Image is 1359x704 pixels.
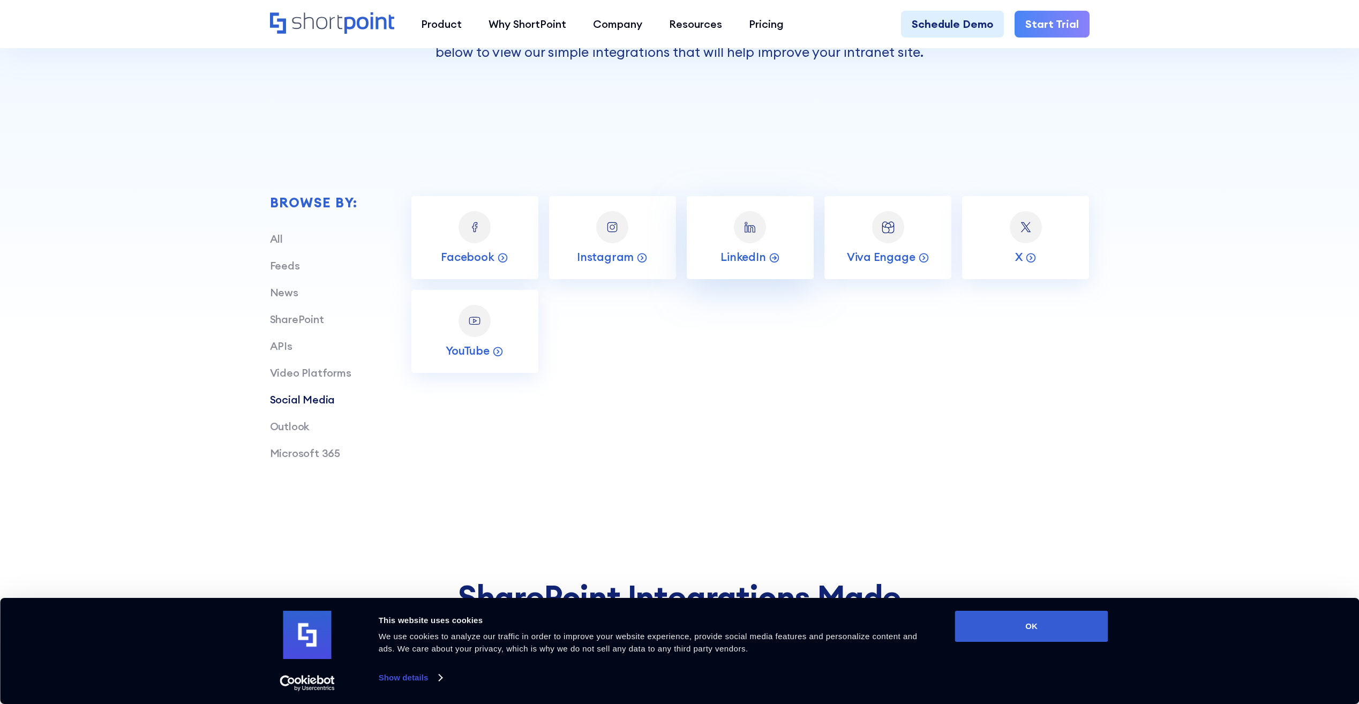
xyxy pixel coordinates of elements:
[749,16,784,32] div: Pricing
[379,614,931,627] div: This website uses cookies
[467,219,483,235] img: Facebook
[270,259,300,272] a: Feeds
[577,250,634,264] p: Instagram
[270,339,292,353] a: APIs
[441,250,494,264] p: Facebook
[880,219,896,235] img: Viva Engage
[1015,250,1023,264] p: X
[379,632,918,653] span: We use cookies to analyze our traffic in order to improve your website experience, provide social...
[1015,11,1090,38] a: Start Trial
[475,11,580,38] a: Why ShortPoint
[270,286,298,299] a: News
[604,219,620,235] img: Instagram
[411,290,538,373] a: YouTubeYouTube
[270,12,395,35] a: Home
[687,196,814,279] a: LinkedInLinkedIn
[411,196,538,279] a: FacebookFacebook
[656,11,735,38] a: Resources
[446,343,490,358] p: YouTube
[593,16,642,32] div: Company
[260,675,354,691] a: Usercentrics Cookiebot - opens in a new window
[270,393,335,406] a: Social Media
[962,196,1089,279] a: XX
[580,11,656,38] a: Company
[379,670,442,686] a: Show details
[421,16,462,32] div: Product
[270,232,283,245] a: All
[1018,219,1034,235] img: X
[669,16,722,32] div: Resources
[408,11,475,38] a: Product
[847,250,915,264] p: Viva Engage
[270,312,324,326] a: SharePoint
[283,611,332,659] img: logo
[720,250,765,264] p: LinkedIn
[318,579,1041,650] h2: SharePoint Integrations Made Easy through ShortPoint
[270,366,351,379] a: Video Platforms
[489,16,566,32] div: Why ShortPoint
[270,446,340,460] a: Microsoft 365
[270,196,358,209] div: Browse by:
[467,313,483,329] img: YouTube
[270,420,310,433] a: Outlook
[742,219,758,235] img: LinkedIn
[901,11,1004,38] a: Schedule Demo
[955,611,1108,642] button: OK
[824,196,951,279] a: Viva EngageViva Engage
[549,196,676,279] a: InstagramInstagram
[735,11,797,38] a: Pricing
